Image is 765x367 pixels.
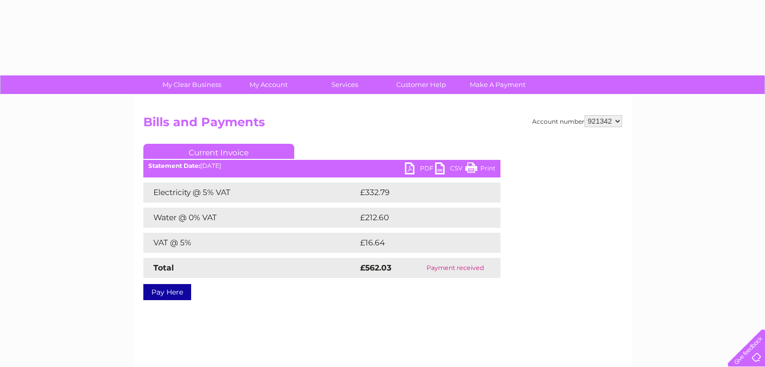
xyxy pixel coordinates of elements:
a: CSV [435,162,465,177]
div: [DATE] [143,162,500,169]
td: Water @ 0% VAT [143,208,358,228]
strong: Total [153,263,174,272]
a: Current Invoice [143,144,294,159]
a: Pay Here [143,284,191,300]
b: Statement Date: [148,162,200,169]
td: £332.79 [358,182,482,203]
a: Make A Payment [456,75,539,94]
a: Services [303,75,386,94]
div: Account number [532,115,622,127]
td: £212.60 [358,208,482,228]
td: £16.64 [358,233,480,253]
td: Payment received [410,258,500,278]
a: My Clear Business [150,75,233,94]
a: Print [465,162,495,177]
td: VAT @ 5% [143,233,358,253]
a: Customer Help [380,75,463,94]
strong: £562.03 [360,263,391,272]
h2: Bills and Payments [143,115,622,134]
td: Electricity @ 5% VAT [143,182,358,203]
a: PDF [405,162,435,177]
a: My Account [227,75,310,94]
